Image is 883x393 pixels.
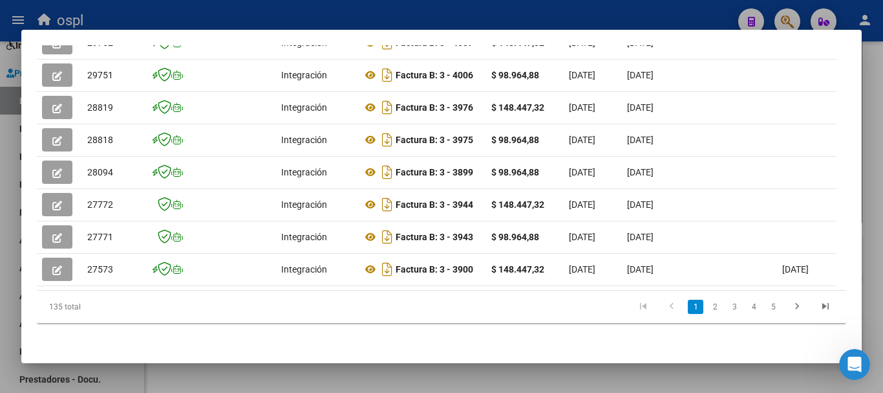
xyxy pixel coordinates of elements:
span: [DATE] [782,264,809,275]
strong: Factura B: 3 - 3899 [396,167,473,177]
a: go to first page [631,300,655,314]
span: [DATE] [569,264,595,275]
a: 5 [765,300,781,314]
span: Integración [281,167,327,177]
strong: $ 148.447,32 [491,102,544,113]
a: 1 [688,300,703,314]
i: Descargar documento [379,129,396,150]
span: 28818 [87,135,113,145]
a: go to next page [785,300,809,314]
i: Descargar documento [379,194,396,215]
strong: $ 98.964,88 [491,167,539,177]
strong: Factura B: 3 - 4006 [396,70,473,80]
a: go to last page [813,300,838,314]
span: 27573 [87,264,113,275]
span: [DATE] [569,135,595,145]
span: [DATE] [627,264,654,275]
span: [DATE] [627,199,654,210]
a: 2 [707,300,723,314]
span: Integración [281,232,327,242]
span: [DATE] [627,135,654,145]
a: 4 [746,300,761,314]
i: Descargar documento [379,259,396,280]
iframe: Intercom live chat [839,349,870,380]
i: Descargar documento [379,97,396,118]
span: Integración [281,264,327,275]
span: [DATE] [569,167,595,177]
span: [DATE] [569,232,595,242]
span: 27771 [87,232,113,242]
i: Descargar documento [379,65,396,85]
strong: $ 148.447,32 [491,264,544,275]
span: [DATE] [627,232,654,242]
a: go to previous page [659,300,684,314]
span: Integración [281,135,327,145]
span: [DATE] [569,199,595,210]
span: 27772 [87,199,113,210]
li: page 3 [725,296,744,318]
i: Descargar documento [379,227,396,247]
span: [DATE] [569,102,595,113]
strong: $ 148.447,32 [491,199,544,210]
strong: Factura B: 3 - 3976 [396,102,473,113]
li: page 4 [744,296,763,318]
li: page 2 [705,296,725,318]
strong: Factura B: 3 - 4007 [396,38,473,48]
a: 3 [727,300,742,314]
span: [DATE] [569,70,595,80]
li: page 1 [686,296,705,318]
span: 28094 [87,167,113,177]
strong: $ 98.964,88 [491,232,539,242]
strong: Factura B: 3 - 3975 [396,135,473,145]
span: 29751 [87,70,113,80]
i: Descargar documento [379,162,396,183]
span: [DATE] [627,70,654,80]
strong: $ 98.964,88 [491,135,539,145]
span: [DATE] [627,102,654,113]
span: [DATE] [627,167,654,177]
span: Integración [281,102,327,113]
span: 28819 [87,102,113,113]
span: Integración [281,70,327,80]
strong: Factura B: 3 - 3944 [396,199,473,210]
strong: $ 98.964,88 [491,70,539,80]
strong: Factura B: 3 - 3900 [396,264,473,275]
div: 135 total [37,291,197,323]
strong: Factura B: 3 - 3943 [396,232,473,242]
span: Integración [281,199,327,210]
li: page 5 [763,296,783,318]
